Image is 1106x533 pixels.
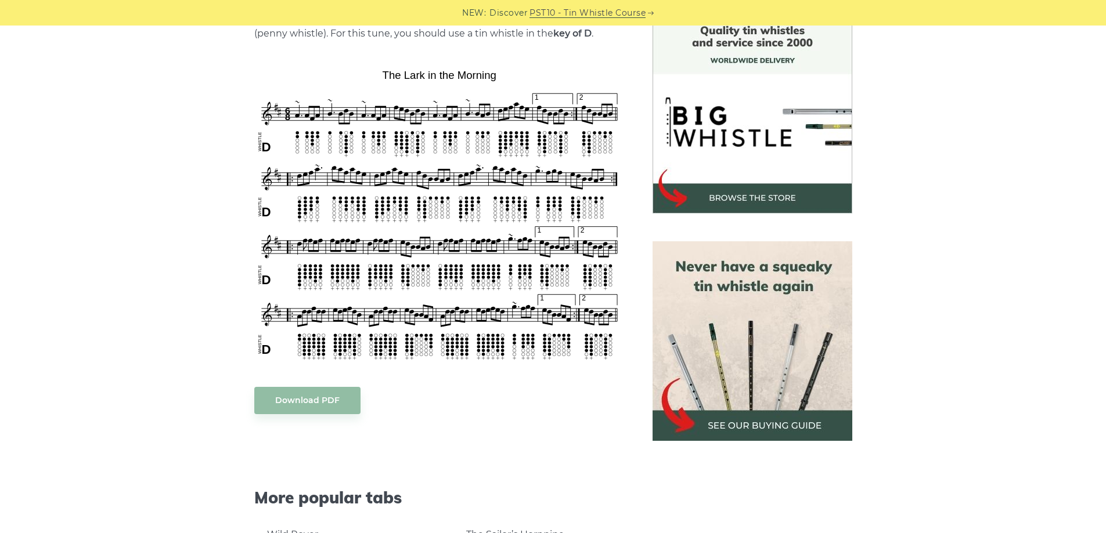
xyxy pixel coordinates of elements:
a: PST10 - Tin Whistle Course [529,6,646,20]
img: BigWhistle Tin Whistle Store [653,14,852,213]
p: Sheet music notes and tab to play on a tin whistle (penny whistle). For this tune, you should use... [254,11,625,41]
span: More popular tabs [254,488,625,507]
img: The Lark in the Morning Tin Whistle Tabs & Sheet Music [254,65,625,363]
strong: key of D [553,28,592,39]
img: tin whistle buying guide [653,241,852,441]
a: Download PDF [254,387,361,414]
span: NEW: [462,6,486,20]
span: Discover [489,6,528,20]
